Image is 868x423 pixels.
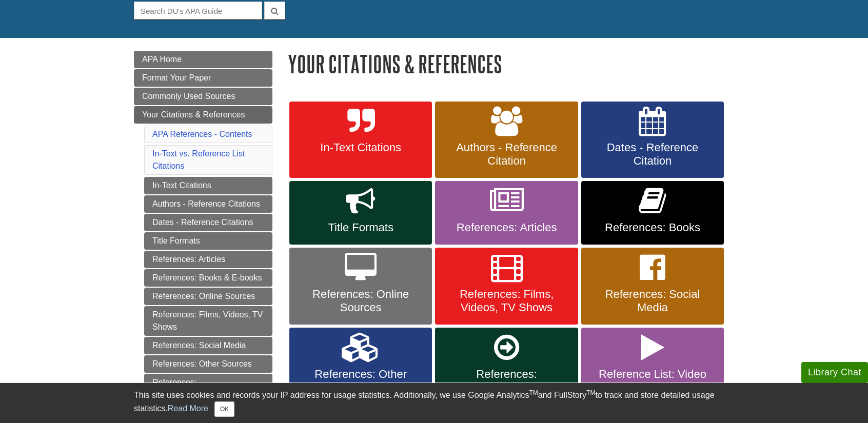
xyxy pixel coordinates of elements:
span: Title Formats [297,221,424,234]
span: References: Books [589,221,716,234]
a: Your Citations & References [134,106,272,124]
span: References: Secondary/Indirect Sources [443,368,570,408]
input: Search DU's APA Guide [134,2,262,19]
a: References: Social Media [144,337,272,354]
a: Title Formats [144,232,272,250]
span: Authors - Reference Citation [443,141,570,168]
span: Dates - Reference Citation [589,141,716,168]
span: References: Online Sources [297,288,424,314]
a: Authors - Reference Citations [144,195,272,213]
span: References: Other Sources [297,368,424,394]
div: This site uses cookies and records your IP address for usage statistics. Additionally, we use Goo... [134,389,734,417]
span: Commonly Used Sources [142,92,235,100]
a: References: Secondary/Indirect Sources [435,328,578,418]
a: Commonly Used Sources [134,88,272,105]
a: References: Films, Videos, TV Shows [435,248,578,325]
span: Format Your Paper [142,73,211,82]
a: References: Online Sources [289,248,432,325]
span: In-Text Citations [297,141,424,154]
a: Title Formats [289,181,432,245]
span: References: Social Media [589,288,716,314]
a: References: Films, Videos, TV Shows [144,306,272,336]
a: Authors - Reference Citation [435,102,578,178]
a: References: Secondary/Indirect Sources [144,374,272,404]
a: References: Online Sources [144,288,272,305]
a: References: Other Sources [144,355,272,373]
span: References: Films, Videos, TV Shows [443,288,570,314]
a: Format Your Paper [134,69,272,87]
span: Your Citations & References [142,110,245,119]
a: References: Books [581,181,724,245]
button: Library Chat [801,362,868,383]
a: References: Articles [144,251,272,268]
h1: Your Citations & References [288,51,734,77]
button: Close [214,401,234,417]
a: In-Text vs. Reference List Citations [152,149,245,170]
a: References: Articles [435,181,578,245]
a: APA Home [134,51,272,68]
a: Read More [168,404,208,413]
a: References: Social Media [581,248,724,325]
a: Dates - Reference Citation [581,102,724,178]
sup: TM [529,389,538,396]
a: In-Text Citations [289,102,432,178]
a: Reference List: Video Tutorials [581,328,724,418]
span: APA Home [142,55,182,64]
a: References: Other Sources [289,328,432,418]
span: References: Articles [443,221,570,234]
span: Reference List: Video Tutorials [589,368,716,394]
a: In-Text Citations [144,177,272,194]
a: Dates - Reference Citations [144,214,272,231]
a: References: Books & E-books [144,269,272,287]
a: APA References - Contents [152,130,252,138]
sup: TM [586,389,595,396]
